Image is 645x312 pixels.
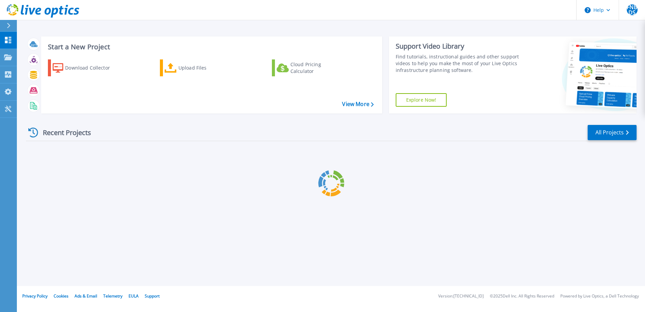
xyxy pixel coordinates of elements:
a: Support [145,293,160,299]
a: Telemetry [103,293,122,299]
li: Version: [TECHNICAL_ID] [438,294,484,298]
li: © 2025 Dell Inc. All Rights Reserved [490,294,554,298]
a: Cloud Pricing Calculator [272,59,347,76]
div: Upload Files [178,61,232,75]
span: FNBDS [627,4,638,15]
div: Recent Projects [26,124,100,141]
a: View More [342,101,373,107]
a: EULA [129,293,139,299]
a: Ads & Email [75,293,97,299]
li: Powered by Live Optics, a Dell Technology [560,294,639,298]
div: Find tutorials, instructional guides and other support videos to help you make the most of your L... [396,53,522,74]
a: Download Collector [48,59,123,76]
a: Upload Files [160,59,235,76]
div: Download Collector [65,61,119,75]
div: Cloud Pricing Calculator [290,61,344,75]
a: Privacy Policy [22,293,48,299]
a: All Projects [588,125,637,140]
h3: Start a New Project [48,43,373,51]
a: Explore Now! [396,93,447,107]
a: Cookies [54,293,68,299]
div: Support Video Library [396,42,522,51]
